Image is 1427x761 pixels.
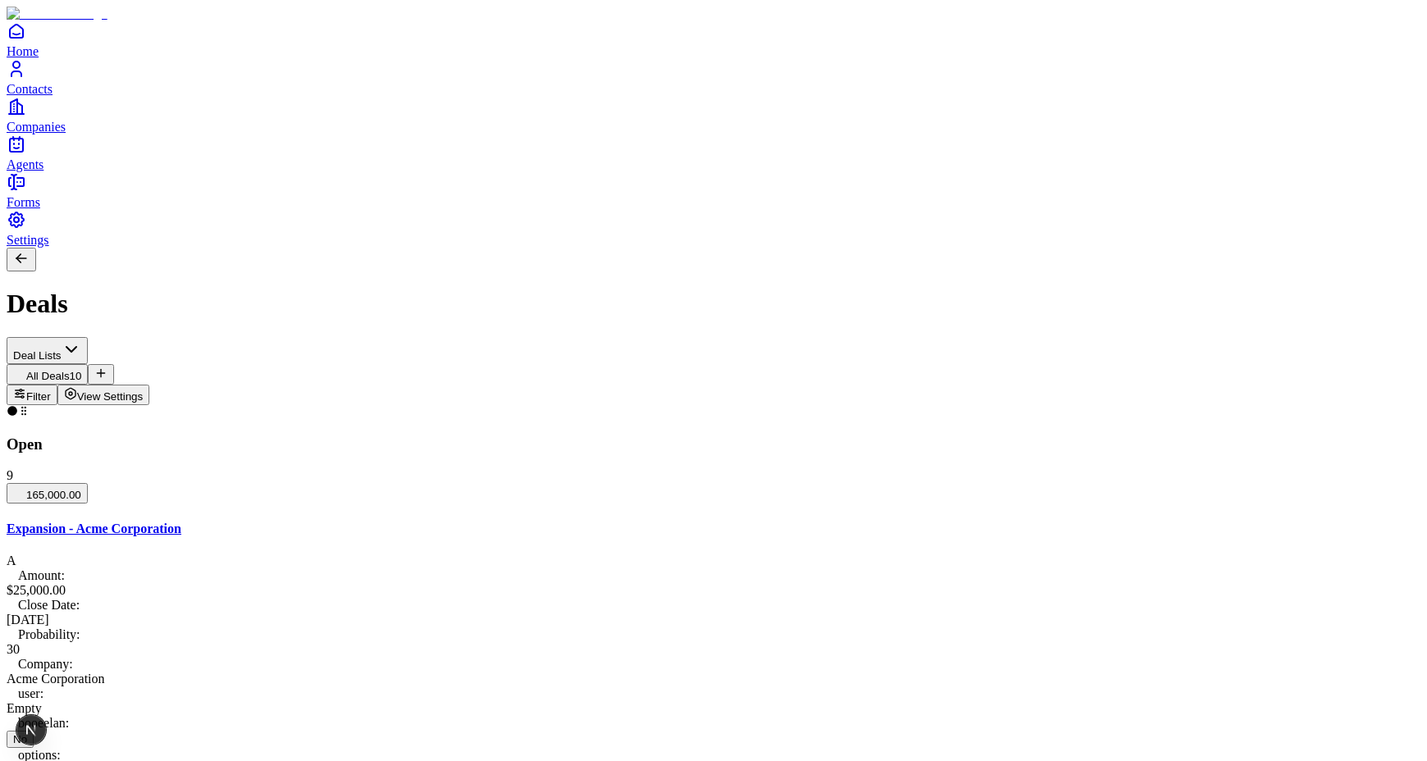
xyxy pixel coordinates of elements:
[7,134,1420,171] a: Agents
[7,364,88,385] button: All Deals10
[7,172,1420,209] a: Forms
[7,289,1420,319] h1: Deals
[7,120,66,134] span: Companies
[26,370,70,382] span: All Deals
[7,157,43,171] span: Agents
[18,657,73,671] span: Company :
[13,733,27,745] span: No
[13,489,81,501] span: 165,000.00
[18,627,80,641] span: Probability :
[7,701,42,715] span: Empty
[7,522,1420,536] a: Expansion - Acme Corporation
[7,21,1420,58] a: Home
[18,598,80,612] span: Close Date :
[18,568,65,582] span: Amount :
[57,385,150,405] button: View Settings
[7,82,53,96] span: Contacts
[7,613,49,627] span: [DATE]
[18,686,43,700] span: user :
[26,390,51,403] span: Filter
[7,554,1420,568] div: A
[7,7,107,21] img: Item Brain Logo
[7,731,34,748] button: No
[7,468,13,482] span: 9
[70,370,82,382] span: 10
[7,195,40,209] span: Forms
[7,44,39,58] span: Home
[7,97,1420,134] a: Companies
[7,435,1420,453] h3: Open
[77,390,144,403] span: View Settings
[7,233,49,247] span: Settings
[7,672,105,686] span: Acme Corporation
[7,583,66,597] span: $25,000.00
[7,385,57,405] button: Filter
[7,405,1420,504] div: Open9165,000.00
[7,59,1420,96] a: Contacts
[7,210,1420,247] a: Settings
[7,642,20,656] span: 30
